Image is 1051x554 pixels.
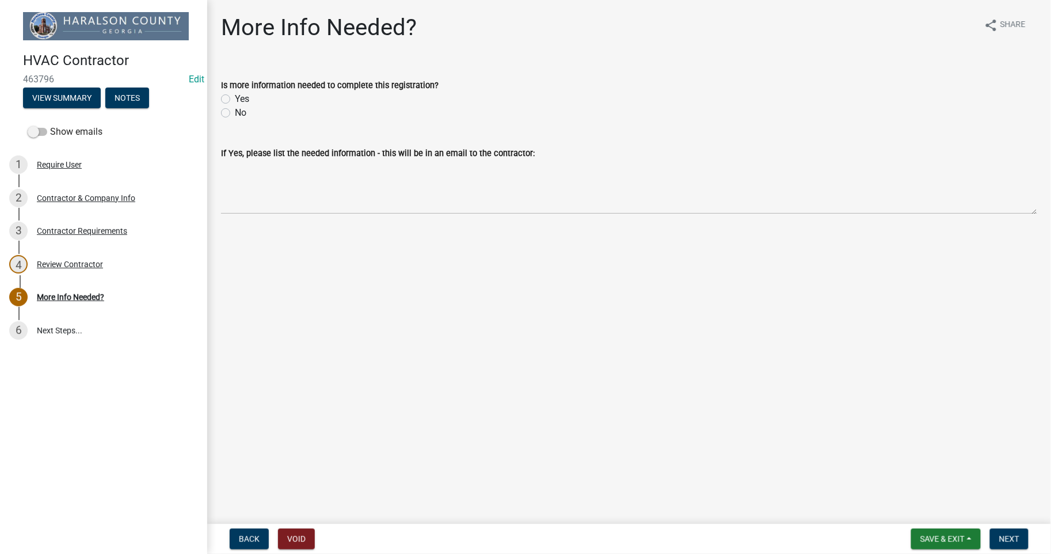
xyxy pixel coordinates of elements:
button: Next [990,529,1029,549]
button: Void [278,529,315,549]
span: 463796 [23,74,184,85]
h1: More Info Needed? [221,14,417,41]
div: 5 [9,288,28,306]
h4: HVAC Contractor [23,52,198,69]
div: Require User [37,161,82,169]
div: More Info Needed? [37,293,104,301]
i: share [984,18,998,32]
button: View Summary [23,88,101,108]
div: Contractor Requirements [37,227,127,235]
button: Back [230,529,269,549]
button: Notes [105,88,149,108]
label: Yes [235,92,249,106]
div: 1 [9,155,28,174]
span: Back [239,534,260,544]
span: Share [1000,18,1026,32]
label: No [235,106,246,120]
span: Next [999,534,1019,544]
label: If Yes, please list the needed information - this will be in an email to the contractor: [221,150,535,158]
wm-modal-confirm: Notes [105,94,149,103]
a: Edit [189,74,204,85]
img: Haralson County, Georgia [23,12,189,40]
div: 4 [9,255,28,274]
label: Show emails [28,125,102,139]
div: 6 [9,321,28,340]
span: Save & Exit [920,534,965,544]
button: Save & Exit [911,529,981,549]
label: Is more information needed to complete this registration? [221,82,439,90]
div: Review Contractor [37,260,103,268]
wm-modal-confirm: Summary [23,94,101,103]
div: 3 [9,222,28,240]
wm-modal-confirm: Edit Application Number [189,74,204,85]
div: Contractor & Company Info [37,194,135,202]
div: 2 [9,189,28,207]
button: shareShare [975,14,1035,36]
